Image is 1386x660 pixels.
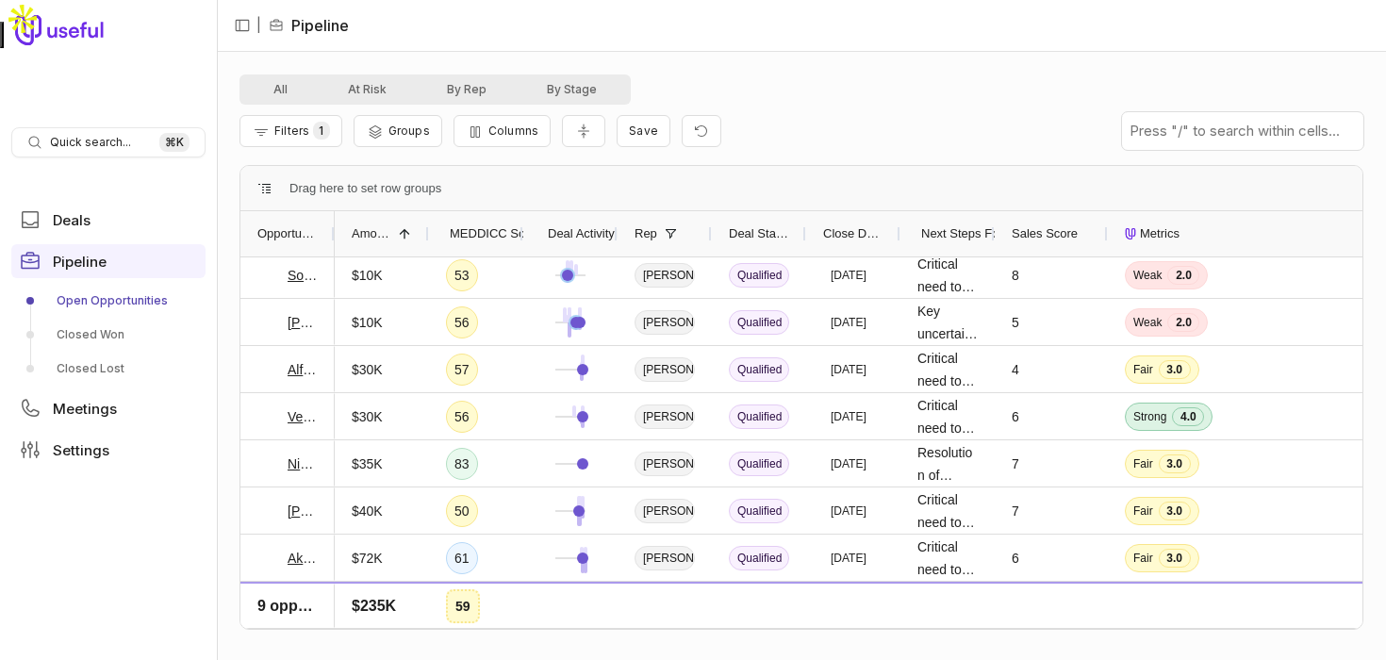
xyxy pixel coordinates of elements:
div: Next Steps Focus [917,211,978,256]
span: Deal Stage [729,223,789,245]
a: [PERSON_NAME] Research Associates - Outbound [288,311,318,334]
a: Closed Won [11,320,206,350]
span: [PERSON_NAME] [635,546,695,570]
span: 6 [1012,547,1019,569]
span: 5 [1012,311,1019,334]
div: 57 [454,358,470,381]
span: 7 [1012,453,1019,475]
span: 3.0 [1159,549,1191,568]
span: Opportunity [257,223,318,245]
span: [PERSON_NAME] [635,357,695,382]
button: All [243,78,318,101]
span: Qualified [729,546,789,570]
span: [PERSON_NAME] [635,263,695,288]
span: $30K [352,405,383,428]
a: Closed Lost [11,354,206,384]
span: Fair [1133,503,1153,519]
span: Critical need to identify actual economic buyer and decision-making authority beyond [PERSON_NAME... [917,347,978,392]
button: Reset view [682,115,721,148]
span: Amount [352,223,391,245]
div: Row Groups [289,177,441,200]
div: Metrics [1125,211,1374,256]
span: $72K [352,547,383,569]
span: Deal Activity [548,223,615,245]
span: Fair [1133,456,1153,471]
time: [DATE] [831,503,866,519]
time: [DATE] [831,362,866,377]
a: NineOneSix Systems [288,453,318,475]
span: Columns [488,124,538,138]
span: Sales Score [1012,223,1078,245]
button: By Stage [517,78,627,101]
div: MEDDICC Score [446,211,506,256]
span: Strong [1133,409,1166,424]
kbd: ⌘ K [159,133,190,152]
span: Qualified [729,263,789,288]
a: [PERSON_NAME] International [288,500,318,522]
input: Press "/" to search within cells... [1122,112,1363,150]
button: By Rep [417,78,517,101]
span: $40K [352,500,383,522]
span: Quick search... [50,135,131,150]
a: Deals [11,203,206,237]
a: Settings [11,433,206,467]
span: Metrics [1140,223,1180,245]
div: 53 [454,264,470,287]
span: $35K [352,453,383,475]
span: Qualified [729,499,789,523]
span: 1 [313,122,329,140]
span: Drag here to set row groups [289,177,441,200]
time: [DATE] [831,551,866,566]
button: Filter Pipeline [239,115,342,147]
a: Meetings [11,391,206,425]
span: [PERSON_NAME] [635,499,695,523]
span: 4 [1012,358,1019,381]
span: Pipeline [53,255,107,269]
time: [DATE] [831,315,866,330]
a: Akamai Technologies, Inc. [288,547,318,569]
time: [DATE] [831,409,866,424]
span: Critical need to identify and engage the actual Economic Buyers (company partners) directly rathe... [917,488,978,534]
span: Meetings [53,402,117,416]
div: Pipeline submenu [11,286,206,384]
span: Critical need to identify and engage the actual Economic Buyer - [PERSON_NAME]'s boss - to unders... [917,253,978,298]
span: Next Steps Focus [921,223,1018,245]
span: $10K [352,264,383,287]
span: Fair [1133,551,1153,566]
a: Verify Markets - Outbound [288,405,318,428]
span: [PERSON_NAME] [635,404,695,429]
span: 7 [1012,500,1019,522]
span: Qualified [729,404,789,429]
span: Settings [53,443,109,457]
span: Fair [1133,362,1153,377]
div: 56 [454,405,470,428]
a: Open Opportunities [11,286,206,316]
span: Qualified [729,452,789,476]
button: At Risk [318,78,417,101]
a: Alfasigma [288,358,318,381]
span: Qualified [729,310,789,335]
span: Close Date [823,223,883,245]
span: [PERSON_NAME] [635,452,695,476]
span: Groups [388,124,430,138]
time: [DATE] [831,268,866,283]
div: 50 [454,500,470,522]
span: 2.0 [1167,313,1199,332]
span: Key uncertainties include timeline for business volume recovery, frequency of cash-carrying situa... [917,300,978,345]
button: Collapse all rows [562,115,605,148]
span: Qualified [729,357,789,382]
time: [DATE] [831,456,866,471]
button: Columns [454,115,551,147]
span: Weak [1133,268,1162,283]
a: Solutions Resource - Outbound [288,264,318,287]
span: 3.0 [1159,360,1191,379]
span: 8 [1012,264,1019,287]
span: 2.0 [1167,266,1199,285]
span: 3.0 [1159,454,1191,473]
div: 56 [454,311,470,334]
span: Critical need to identify the actual Economic Buyer and decision-making authority structure beyon... [917,536,978,581]
span: Rep [635,223,657,245]
span: $10K [352,311,383,334]
div: 61 [454,547,470,569]
span: 3.0 [1159,502,1191,520]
